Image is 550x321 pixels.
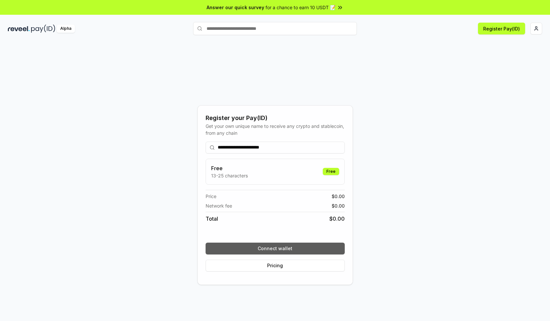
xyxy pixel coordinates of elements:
img: pay_id [31,25,55,33]
span: $ 0.00 [332,202,345,209]
span: Network fee [206,202,232,209]
div: Get your own unique name to receive any crypto and stablecoin, from any chain [206,123,345,136]
span: $ 0.00 [329,215,345,223]
button: Register Pay(ID) [478,23,525,34]
span: $ 0.00 [332,193,345,200]
img: reveel_dark [8,25,30,33]
button: Pricing [206,260,345,271]
button: Connect wallet [206,243,345,254]
span: for a chance to earn 10 USDT 📝 [266,4,336,11]
p: 13-25 characters [211,172,248,179]
span: Answer our quick survey [207,4,264,11]
span: Price [206,193,216,200]
span: Total [206,215,218,223]
div: Register your Pay(ID) [206,113,345,123]
h3: Free [211,164,248,172]
div: Free [323,168,339,175]
div: Alpha [57,25,75,33]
